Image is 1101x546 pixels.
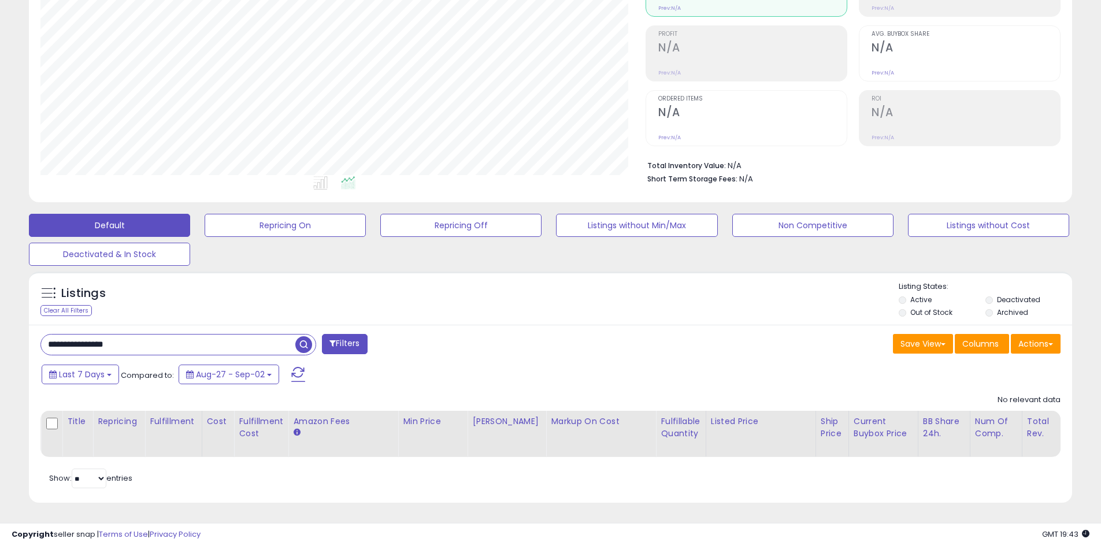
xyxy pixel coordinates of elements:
[732,214,894,237] button: Non Competitive
[872,134,894,141] small: Prev: N/A
[647,174,737,184] b: Short Term Storage Fees:
[923,415,965,440] div: BB Share 24h.
[658,41,847,57] h2: N/A
[872,31,1060,38] span: Avg. Buybox Share
[658,31,847,38] span: Profit
[121,370,174,381] span: Compared to:
[42,365,119,384] button: Last 7 Days
[910,295,932,304] label: Active
[821,415,844,440] div: Ship Price
[99,529,148,540] a: Terms of Use
[975,415,1017,440] div: Num of Comp.
[551,415,651,428] div: Markup on Cost
[29,214,190,237] button: Default
[647,161,726,170] b: Total Inventory Value:
[293,415,393,428] div: Amazon Fees
[908,214,1069,237] button: Listings without Cost
[556,214,717,237] button: Listings without Min/Max
[854,415,913,440] div: Current Buybox Price
[872,69,894,76] small: Prev: N/A
[647,158,1052,172] li: N/A
[658,96,847,102] span: Ordered Items
[661,415,700,440] div: Fulfillable Quantity
[899,281,1072,292] p: Listing States:
[658,69,681,76] small: Prev: N/A
[207,415,229,428] div: Cost
[12,529,54,540] strong: Copyright
[1027,415,1069,440] div: Total Rev.
[872,96,1060,102] span: ROI
[322,334,367,354] button: Filters
[872,106,1060,121] h2: N/A
[49,473,132,484] span: Show: entries
[239,415,283,440] div: Fulfillment Cost
[893,334,953,354] button: Save View
[98,415,140,428] div: Repricing
[1042,529,1089,540] span: 2025-09-12 19:43 GMT
[997,307,1028,317] label: Archived
[910,307,952,317] label: Out of Stock
[59,369,105,380] span: Last 7 Days
[998,395,1061,406] div: No relevant data
[40,305,92,316] div: Clear All Filters
[658,106,847,121] h2: N/A
[380,214,542,237] button: Repricing Off
[150,529,201,540] a: Privacy Policy
[12,529,201,540] div: seller snap | |
[67,415,88,428] div: Title
[872,41,1060,57] h2: N/A
[196,369,265,380] span: Aug-27 - Sep-02
[29,243,190,266] button: Deactivated & In Stock
[293,428,300,438] small: Amazon Fees.
[150,415,197,428] div: Fulfillment
[61,285,106,302] h5: Listings
[658,5,681,12] small: Prev: N/A
[403,415,462,428] div: Min Price
[997,295,1040,304] label: Deactivated
[872,5,894,12] small: Prev: N/A
[472,415,541,428] div: [PERSON_NAME]
[1011,334,1061,354] button: Actions
[205,214,366,237] button: Repricing On
[739,173,753,184] span: N/A
[546,411,656,457] th: The percentage added to the cost of goods (COGS) that forms the calculator for Min & Max prices.
[962,338,999,350] span: Columns
[179,365,279,384] button: Aug-27 - Sep-02
[711,415,811,428] div: Listed Price
[658,134,681,141] small: Prev: N/A
[955,334,1009,354] button: Columns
